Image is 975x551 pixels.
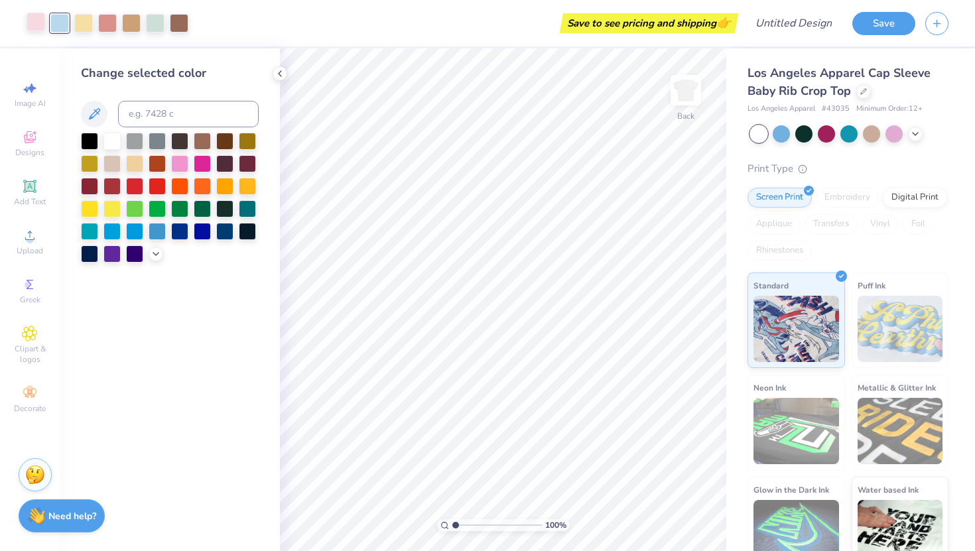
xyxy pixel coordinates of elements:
img: Standard [753,296,839,362]
span: 100 % [545,519,566,531]
div: Back [677,110,694,122]
div: Rhinestones [747,241,812,261]
span: Clipart & logos [7,343,53,365]
span: Add Text [14,196,46,207]
img: Back [673,77,699,103]
div: Save to see pricing and shipping [563,13,735,33]
span: Glow in the Dark Ink [753,483,829,497]
span: Image AI [15,98,46,109]
span: # 43035 [822,103,850,115]
span: 👉 [716,15,731,31]
input: e.g. 7428 c [118,101,259,127]
span: Neon Ink [753,381,786,395]
input: Untitled Design [745,10,842,36]
div: Applique [747,214,801,234]
span: Designs [15,147,44,158]
span: Upload [17,245,43,256]
span: Puff Ink [858,278,885,292]
span: Water based Ink [858,483,919,497]
button: Save [852,12,915,35]
span: Los Angeles Apparel [747,103,815,115]
div: Change selected color [81,64,259,82]
div: Digital Print [883,188,947,208]
span: Decorate [14,403,46,414]
span: Standard [753,278,789,292]
div: Embroidery [816,188,879,208]
span: Greek [20,294,40,305]
div: Foil [903,214,934,234]
span: Metallic & Glitter Ink [858,381,936,395]
div: Screen Print [747,188,812,208]
img: Neon Ink [753,398,839,464]
img: Metallic & Glitter Ink [858,398,943,464]
span: Los Angeles Apparel Cap Sleeve Baby Rib Crop Top [747,65,931,99]
strong: Need help? [48,510,96,522]
div: Print Type [747,161,948,176]
div: Vinyl [862,214,899,234]
div: Transfers [805,214,858,234]
img: Puff Ink [858,296,943,362]
span: Minimum Order: 12 + [856,103,923,115]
